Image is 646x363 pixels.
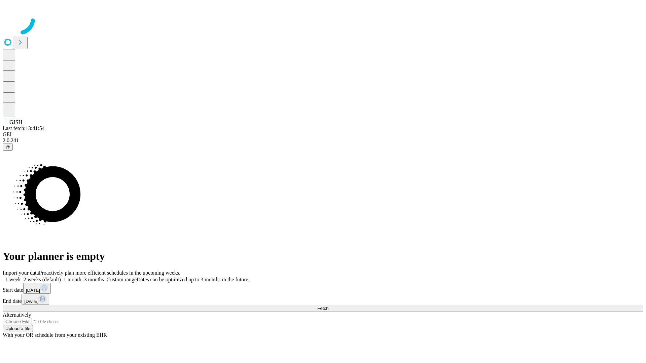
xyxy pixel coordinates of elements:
[3,332,107,338] span: With your OR schedule from your existing EHR
[3,270,39,276] span: Import your data
[317,306,328,311] span: Fetch
[137,277,249,282] span: Dates can be optimized up to 3 months in the future.
[3,144,13,151] button: @
[26,288,40,293] span: [DATE]
[3,325,33,332] button: Upload a file
[3,305,643,312] button: Fetch
[3,294,643,305] div: End date
[3,131,643,137] div: GEI
[3,312,31,318] span: Alternatively
[64,277,81,282] span: 1 month
[3,283,643,294] div: Start date
[9,119,22,125] span: GJSH
[24,299,38,304] span: [DATE]
[3,250,643,263] h1: Your planner is empty
[107,277,137,282] span: Custom range
[3,137,643,144] div: 2.0.241
[5,277,21,282] span: 1 week
[39,270,180,276] span: Proactively plan more efficient schedules in the upcoming weeks.
[5,145,10,150] span: @
[22,294,49,305] button: [DATE]
[23,283,51,294] button: [DATE]
[24,277,61,282] span: 2 weeks (default)
[84,277,104,282] span: 3 months
[3,125,45,131] span: Last fetch: 13:41:54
